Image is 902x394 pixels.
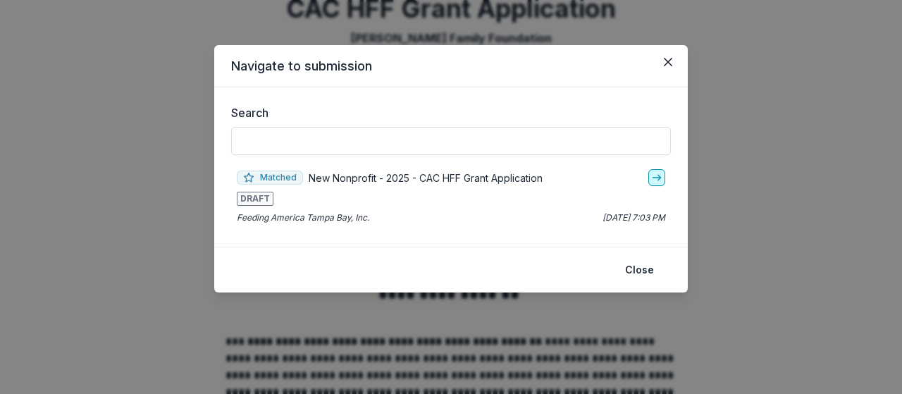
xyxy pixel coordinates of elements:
a: go-to [648,169,665,186]
button: Close [657,51,679,73]
p: Feeding America Tampa Bay, Inc. [237,211,369,224]
label: Search [231,104,662,121]
span: DRAFT [237,192,273,206]
span: Matched [237,171,303,185]
p: [DATE] 7:03 PM [603,211,665,224]
p: New Nonprofit - 2025 - CAC HFF Grant Application [309,171,543,185]
header: Navigate to submission [214,45,688,87]
button: Close [617,259,662,281]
